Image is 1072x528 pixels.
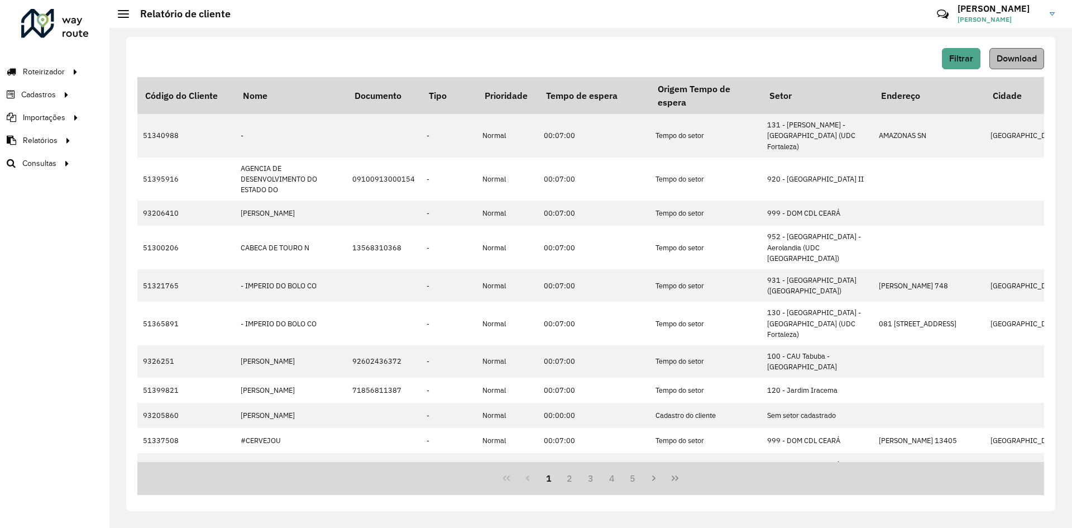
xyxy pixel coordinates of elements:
td: Tempo do setor [650,158,762,201]
button: 1 [538,468,559,489]
th: Prioridade [477,77,538,114]
td: 51321297 [137,453,235,478]
td: - [421,428,477,453]
th: Documento [347,77,421,114]
th: Código do Cliente [137,77,235,114]
td: 00:07:00 [538,428,650,453]
td: Tempo do setor [650,345,762,378]
span: Cadastros [21,89,56,101]
td: 00:00:00 [538,403,650,428]
span: Filtrar [949,54,973,63]
td: 51337508 [137,428,235,453]
td: - [421,302,477,345]
td: 00:07:00 [538,114,650,158]
th: Setor [762,77,873,114]
th: Tempo de espera [538,77,650,114]
td: Tempo do setor [650,428,762,453]
td: [PERSON_NAME] 787 [873,453,985,478]
td: Normal [477,428,538,453]
td: 93206410 [137,201,235,226]
h2: Relatório de cliente [129,8,231,20]
td: Tempo do setor [650,114,762,158]
th: Endereço [873,77,985,114]
td: 999 - DOM CDL CEARÁ [762,428,873,453]
td: [PERSON_NAME] [235,201,347,226]
td: #CERVEJOU [235,428,347,453]
td: 131 - [PERSON_NAME] - [GEOGRAPHIC_DATA] (UDC Fortaleza) [762,114,873,158]
td: 999 - DOM CDL CEARÁ [762,201,873,226]
td: - [421,378,477,403]
td: Cadastro do cliente [650,403,762,428]
td: 51395916 [137,158,235,201]
td: Normal [477,345,538,378]
td: Sem setor cadastrado [762,403,873,428]
td: Normal [477,403,538,428]
button: 4 [601,468,623,489]
h3: [PERSON_NAME] [958,3,1041,14]
td: 081 [STREET_ADDRESS] [873,302,985,345]
span: Relatórios [23,135,58,146]
td: - [421,226,477,269]
td: 09100913000154 [347,158,421,201]
button: Last Page [664,468,686,489]
td: 51399821 [137,378,235,403]
td: Normal [477,114,538,158]
td: [PERSON_NAME] [235,403,347,428]
td: 00:07:00 [538,378,650,403]
td: [PERSON_NAME] 13405 [873,428,985,453]
td: Normal [477,302,538,345]
button: Filtrar [942,48,980,69]
span: [PERSON_NAME] [958,15,1041,25]
td: Tempo do setor [650,226,762,269]
td: - IMPERIO DO BOLO CO [235,302,347,345]
td: Tempo do setor [650,269,762,302]
button: 3 [580,468,601,489]
td: Normal [477,453,538,478]
span: Consultas [22,158,56,169]
td: Normal [477,201,538,226]
td: Normal [477,226,538,269]
td: 952 - [GEOGRAPHIC_DATA] - Aerolandia (UDC [GEOGRAPHIC_DATA]) [762,226,873,269]
td: 13568310368 [347,226,421,269]
td: Normal [477,378,538,403]
td: 00:07:00 [538,226,650,269]
span: Download [997,54,1037,63]
th: Origem Tempo de espera [650,77,762,114]
button: Download [989,48,1044,69]
td: - [421,158,477,201]
td: - [421,114,477,158]
td: 00:07:00 [538,269,650,302]
td: 00:07:00 [538,201,650,226]
td: [PERSON_NAME] [235,378,347,403]
td: - [421,201,477,226]
span: Roteirizador [23,66,65,78]
td: 51365891 [137,302,235,345]
td: AGENCIA DE DESENVOLVIMENTO DO ESTADO DO [235,158,347,201]
span: Importações [23,112,65,123]
td: 931 - [GEOGRAPHIC_DATA] ([GEOGRAPHIC_DATA]) [762,269,873,302]
td: Tempo do setor [650,453,762,478]
td: CABECA DE TOURO N [235,226,347,269]
th: Nome [235,77,347,114]
td: Normal [477,158,538,201]
td: - [421,453,477,478]
td: 51321765 [137,269,235,302]
td: - [421,269,477,302]
td: [PERSON_NAME] [235,345,347,378]
td: 130 - [GEOGRAPHIC_DATA] - [GEOGRAPHIC_DATA] (UDC Fortaleza) [762,302,873,345]
td: 92602436372 [347,345,421,378]
button: 2 [559,468,580,489]
td: 999 - DOM CDL CEARÁ [762,453,873,478]
td: 00:07:00 [538,302,650,345]
td: - [421,403,477,428]
td: 00:07:00 [538,345,650,378]
td: 100 - CAU Tabuba - [GEOGRAPHIC_DATA] [762,345,873,378]
th: Tipo [421,77,477,114]
td: - [235,114,347,158]
td: 920 - [GEOGRAPHIC_DATA] II [762,158,873,201]
td: . [235,453,347,478]
td: 51340988 [137,114,235,158]
td: 9326251 [137,345,235,378]
td: [PERSON_NAME] 748 [873,269,985,302]
td: Tempo do setor [650,378,762,403]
